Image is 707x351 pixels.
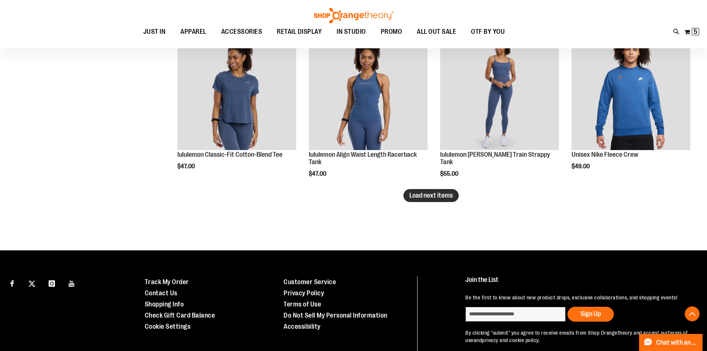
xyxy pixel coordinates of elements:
[180,23,206,40] span: APPAREL
[26,276,39,289] a: Visit our X page
[145,323,191,330] a: Cookie Settings
[29,280,35,287] img: Twitter
[145,312,215,319] a: Check Gift Card Balance
[177,163,196,170] span: $47.00
[277,23,322,40] span: RETAIL DISPLAY
[177,32,296,150] img: lululemon Classic-Fit Cotton-Blend Tee
[309,151,417,166] a: lululemon Align Waist Length Racerback Tank
[284,289,324,297] a: Privacy Policy
[440,170,459,177] span: $55.00
[309,170,327,177] span: $47.00
[417,23,456,40] span: ALL OUT SALE
[284,278,336,286] a: Customer Service
[284,312,387,319] a: Do Not Sell My Personal Information
[465,276,690,290] h4: Join the List
[440,32,559,150] img: lululemon Wunder Train Strappy Tank
[440,151,550,166] a: lululemon [PERSON_NAME] Train Strappy Tank
[284,300,321,308] a: Terms of Use
[174,28,300,189] div: product
[145,278,189,286] a: Track My Order
[572,32,690,152] a: Unisex Nike Fleece CrewNEW
[440,32,559,152] a: lululemon Wunder Train Strappy TankNEW
[145,300,184,308] a: Shopping Info
[568,28,694,189] div: product
[403,189,459,202] button: Load next items
[143,23,166,40] span: JUST IN
[409,192,453,199] span: Load next items
[465,294,690,301] p: Be the first to know about new product drops, exclusive collaborations, and shopping events!
[6,276,19,289] a: Visit our Facebook page
[145,289,177,297] a: Contact Us
[45,276,58,289] a: Visit our Instagram page
[656,339,698,346] span: Chat with an Expert
[337,23,366,40] span: IN STUDIO
[685,306,700,321] button: Back To Top
[572,32,690,150] img: Unisex Nike Fleece Crew
[567,307,614,322] button: Sign Up
[694,28,697,35] span: 5
[177,151,282,158] a: lululemon Classic-Fit Cotton-Blend Tee
[313,8,395,23] img: Shop Orangetheory
[436,28,563,196] div: product
[309,32,428,150] img: lululemon Align Waist Length Racerback Tank
[309,32,428,152] a: lululemon Align Waist Length Racerback TankNEW
[284,323,321,330] a: Accessibility
[639,334,703,351] button: Chat with an Expert
[65,276,78,289] a: Visit our Youtube page
[471,23,505,40] span: OTF BY YOU
[465,329,690,344] p: By clicking "submit" you agree to receive emails from Shop Orangetheory and accept our and
[465,307,566,322] input: enter email
[305,28,431,196] div: product
[482,337,540,343] a: privacy and cookie policy.
[221,23,262,40] span: ACCESSORIES
[580,310,601,318] span: Sign Up
[177,32,296,152] a: lululemon Classic-Fit Cotton-Blend TeeNEW
[381,23,402,40] span: PROMO
[572,163,591,170] span: $49.00
[572,151,638,158] a: Unisex Nike Fleece Crew
[465,330,688,343] a: terms of use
